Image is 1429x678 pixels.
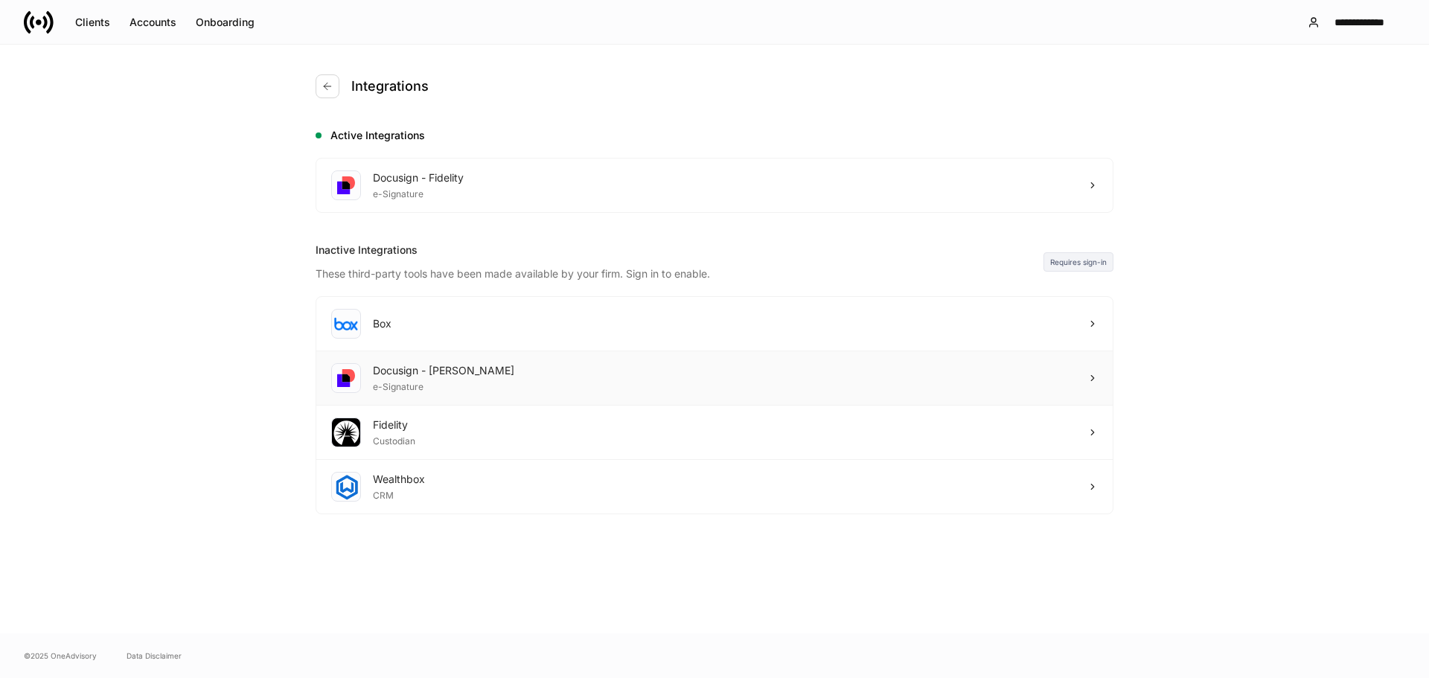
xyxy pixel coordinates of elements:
[127,650,182,662] a: Data Disclaimer
[373,487,425,502] div: CRM
[130,15,176,30] div: Accounts
[373,378,514,393] div: e-Signature
[120,10,186,34] button: Accounts
[1043,252,1113,272] div: Requires sign-in
[186,10,264,34] button: Onboarding
[373,170,464,185] div: Docusign - Fidelity
[316,258,1043,281] div: These third-party tools have been made available by your firm. Sign in to enable.
[373,432,415,447] div: Custodian
[334,317,358,330] img: oYqM9ojoZLfzCHUefNbBcWHcyDPbQKagtYciMC8pFl3iZXy3dU33Uwy+706y+0q2uJ1ghNQf2OIHrSh50tUd9HaB5oMc62p0G...
[373,363,514,378] div: Docusign - [PERSON_NAME]
[373,418,415,432] div: Fidelity
[316,243,1043,258] div: Inactive Integrations
[196,15,255,30] div: Onboarding
[24,650,97,662] span: © 2025 OneAdvisory
[373,472,425,487] div: Wealthbox
[373,185,464,200] div: e-Signature
[373,316,391,331] div: Box
[75,15,110,30] div: Clients
[330,128,1113,143] h5: Active Integrations
[351,77,429,95] h4: Integrations
[65,10,120,34] button: Clients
